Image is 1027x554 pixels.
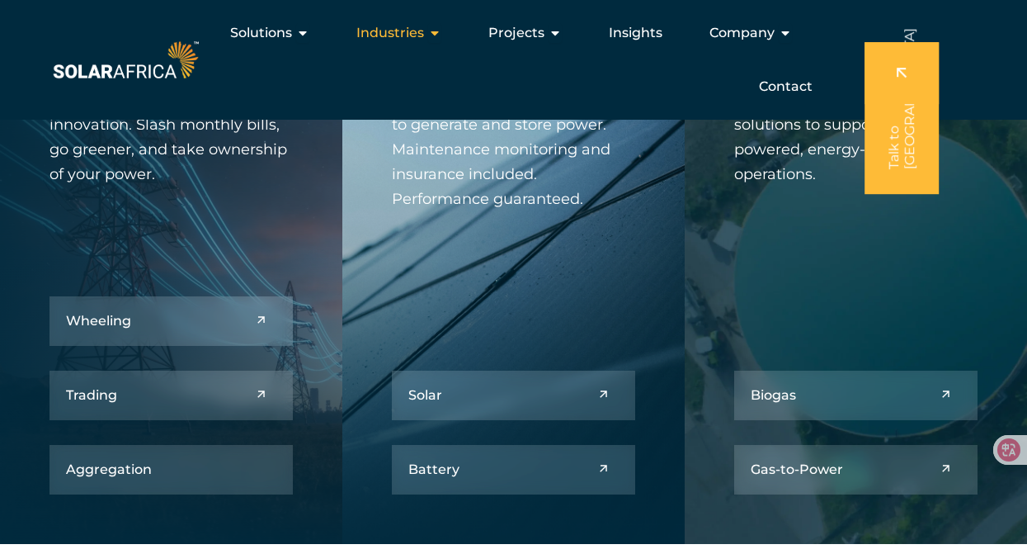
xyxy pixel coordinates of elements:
h5: Aggregation [66,462,152,477]
a: Insights [609,23,662,43]
span: Next-generation electricity innovation. Slash monthly bills, go greener, and take ownership of yo... [49,91,287,183]
span: Fully financed systems installed to generate and store power. Maintenance monitoring and insuranc... [392,91,629,208]
span: Renewable & traditional solutions to support gas-powered, energy-intensive operations. [734,91,933,183]
span: Projects [488,23,544,43]
a: Contact [759,77,813,97]
div: Menu Toggle [202,17,826,103]
span: Industries [356,23,424,43]
span: Company [709,23,775,43]
span: Solutions [230,23,292,43]
nav: Menu [202,17,826,103]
